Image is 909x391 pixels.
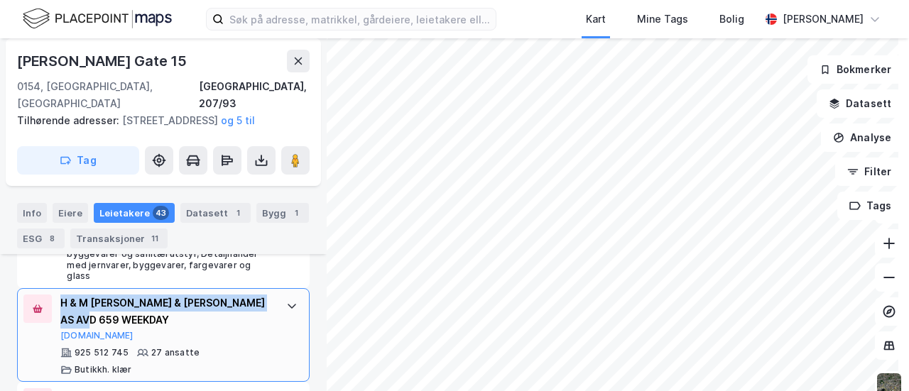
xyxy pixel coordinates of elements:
[838,323,909,391] iframe: Chat Widget
[45,231,59,246] div: 8
[256,203,309,223] div: Bygg
[586,11,606,28] div: Kart
[821,123,903,152] button: Analyse
[837,192,903,220] button: Tags
[23,6,172,31] img: logo.f888ab2527a4732fd821a326f86c7f29.svg
[180,203,251,223] div: Datasett
[53,203,88,223] div: Eiere
[60,330,134,341] button: [DOMAIN_NAME]
[835,158,903,186] button: Filter
[289,206,303,220] div: 1
[70,228,168,248] div: Transaksjoner
[17,203,47,223] div: Info
[719,11,744,28] div: Bolig
[60,294,272,329] div: H & M [PERSON_NAME] & [PERSON_NAME] AS AVD 659 WEEKDAY
[231,206,245,220] div: 1
[807,55,903,84] button: Bokmerker
[17,114,122,126] span: Tilhørende adresser:
[199,78,310,112] div: [GEOGRAPHIC_DATA], 207/93
[17,50,190,72] div: [PERSON_NAME] Gate 15
[94,203,175,223] div: Leietakere
[17,112,298,129] div: [STREET_ADDRESS]
[17,228,65,248] div: ESG
[153,206,169,220] div: 43
[67,237,272,282] div: Engroshandel med [PERSON_NAME], trelast, byggevarer og sanitærutstyr, Detaljhandel med jernvarer,...
[17,78,199,112] div: 0154, [GEOGRAPHIC_DATA], [GEOGRAPHIC_DATA]
[817,89,903,118] button: Datasett
[637,11,688,28] div: Mine Tags
[783,11,864,28] div: [PERSON_NAME]
[151,347,200,358] div: 27 ansatte
[148,231,162,246] div: 11
[17,146,139,175] button: Tag
[224,9,496,30] input: Søk på adresse, matrikkel, gårdeiere, leietakere eller personer
[75,347,129,358] div: 925 512 745
[75,364,132,375] div: Butikkh. klær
